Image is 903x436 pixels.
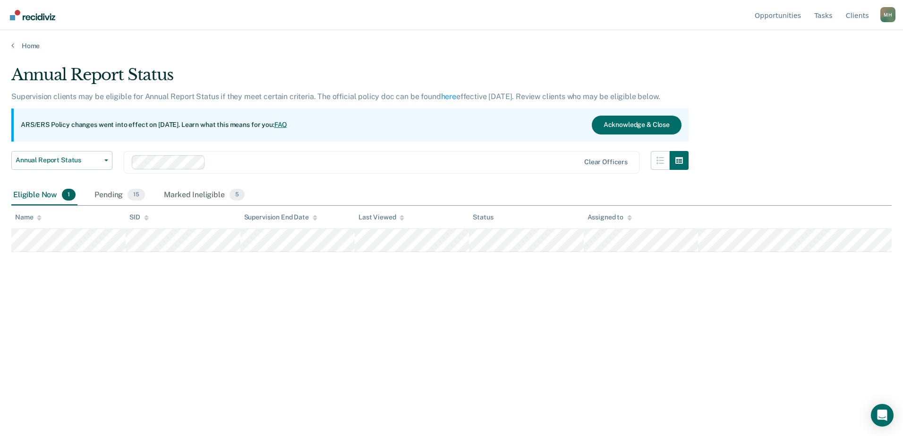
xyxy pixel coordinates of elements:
span: 1 [62,189,76,201]
p: Supervision clients may be eligible for Annual Report Status if they meet certain criteria. The o... [11,92,660,101]
a: here [441,92,456,101]
div: Open Intercom Messenger [871,404,894,427]
button: Annual Report Status [11,151,112,170]
div: Marked Ineligible5 [162,185,247,206]
a: Home [11,42,892,50]
div: Annual Report Status [11,65,689,92]
span: 5 [230,189,245,201]
div: Name [15,213,42,221]
div: Status [473,213,493,221]
div: Clear officers [584,158,628,166]
div: Eligible Now1 [11,185,77,206]
a: FAQ [274,121,288,128]
div: Assigned to [588,213,632,221]
img: Recidiviz [10,10,55,20]
p: ARS/ERS Policy changes went into effect on [DATE]. Learn what this means for you: [21,120,287,130]
button: Profile dropdown button [880,7,895,22]
button: Acknowledge & Close [592,116,682,134]
div: Last Viewed [358,213,404,221]
div: Supervision End Date [244,213,317,221]
div: SID [129,213,149,221]
span: 15 [128,189,145,201]
div: M H [880,7,895,22]
div: Pending15 [93,185,147,206]
span: Annual Report Status [16,156,101,164]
